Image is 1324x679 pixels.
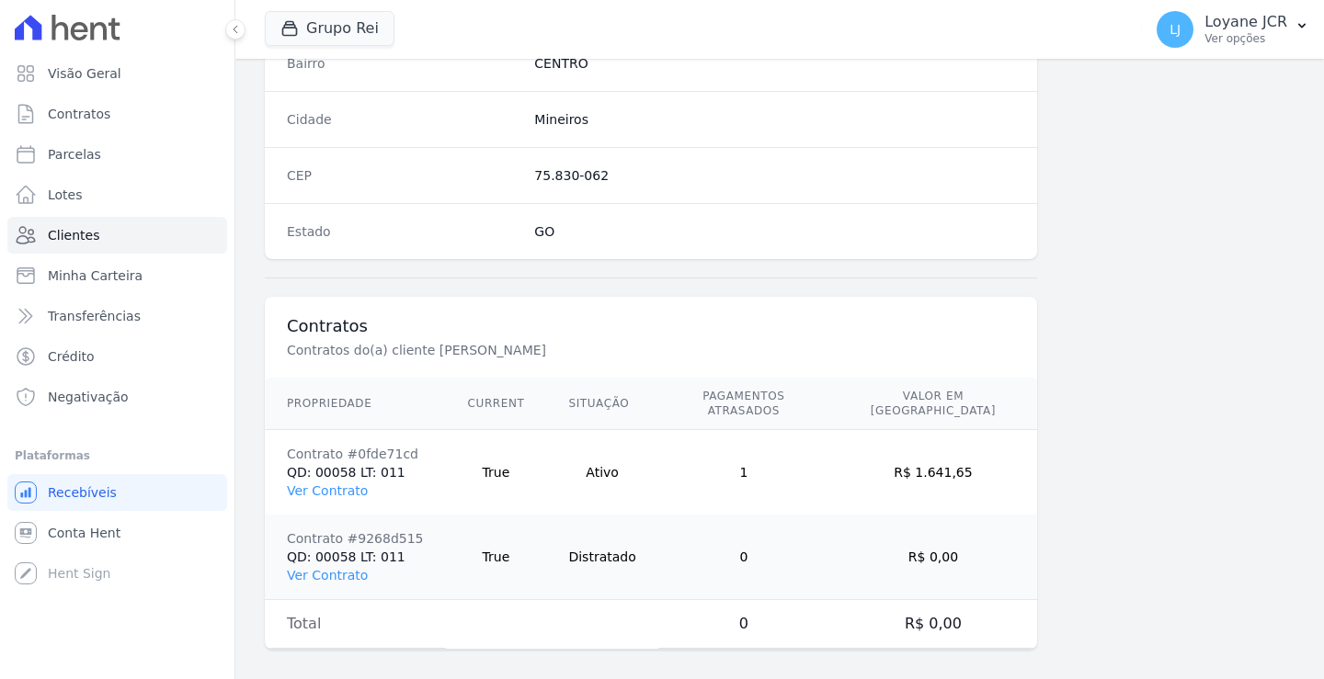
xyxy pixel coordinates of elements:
[7,257,227,294] a: Minha Carteira
[7,338,227,375] a: Crédito
[1204,13,1287,31] p: Loyane JCR
[534,110,1015,129] dd: Mineiros
[48,266,143,285] span: Minha Carteira
[658,378,829,430] th: Pagamentos Atrasados
[48,105,110,123] span: Contratos
[287,222,519,241] dt: Estado
[7,298,227,334] a: Transferências
[48,186,83,204] span: Lotes
[1170,23,1181,36] span: LJ
[829,378,1037,430] th: Valor em [GEOGRAPHIC_DATA]
[287,483,368,498] a: Ver Contrato
[7,55,227,92] a: Visão Geral
[534,54,1015,73] dd: CENTRO
[287,166,519,185] dt: CEP
[15,445,220,467] div: Plataformas
[546,378,657,430] th: Situação
[48,347,95,366] span: Crédito
[7,96,227,132] a: Contratos
[658,515,829,600] td: 0
[265,11,394,46] button: Grupo Rei
[1142,4,1324,55] button: LJ Loyane JCR Ver opções
[287,315,1015,337] h3: Contratos
[829,430,1037,515] td: R$ 1.641,65
[546,515,657,600] td: Distratado
[7,217,227,254] a: Clientes
[446,430,547,515] td: True
[265,600,446,649] td: Total
[1204,31,1287,46] p: Ver opções
[48,483,117,502] span: Recebíveis
[48,307,141,325] span: Transferências
[658,430,829,515] td: 1
[658,600,829,649] td: 0
[48,64,121,83] span: Visão Geral
[446,515,547,600] td: True
[287,568,368,583] a: Ver Contrato
[546,430,657,515] td: Ativo
[48,226,99,244] span: Clientes
[534,166,1015,185] dd: 75.830-062
[446,378,547,430] th: Current
[287,54,519,73] dt: Bairro
[48,524,120,542] span: Conta Hent
[534,222,1015,241] dd: GO
[829,515,1037,600] td: R$ 0,00
[265,430,446,515] td: QD: 00058 LT: 011
[7,515,227,551] a: Conta Hent
[287,110,519,129] dt: Cidade
[7,176,227,213] a: Lotes
[7,379,227,415] a: Negativação
[265,515,446,600] td: QD: 00058 LT: 011
[829,600,1037,649] td: R$ 0,00
[287,529,424,548] div: Contrato #9268d515
[48,388,129,406] span: Negativação
[7,136,227,173] a: Parcelas
[287,445,424,463] div: Contrato #0fde71cd
[287,341,905,359] p: Contratos do(a) cliente [PERSON_NAME]
[7,474,227,511] a: Recebíveis
[48,145,101,164] span: Parcelas
[265,378,446,430] th: Propriedade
